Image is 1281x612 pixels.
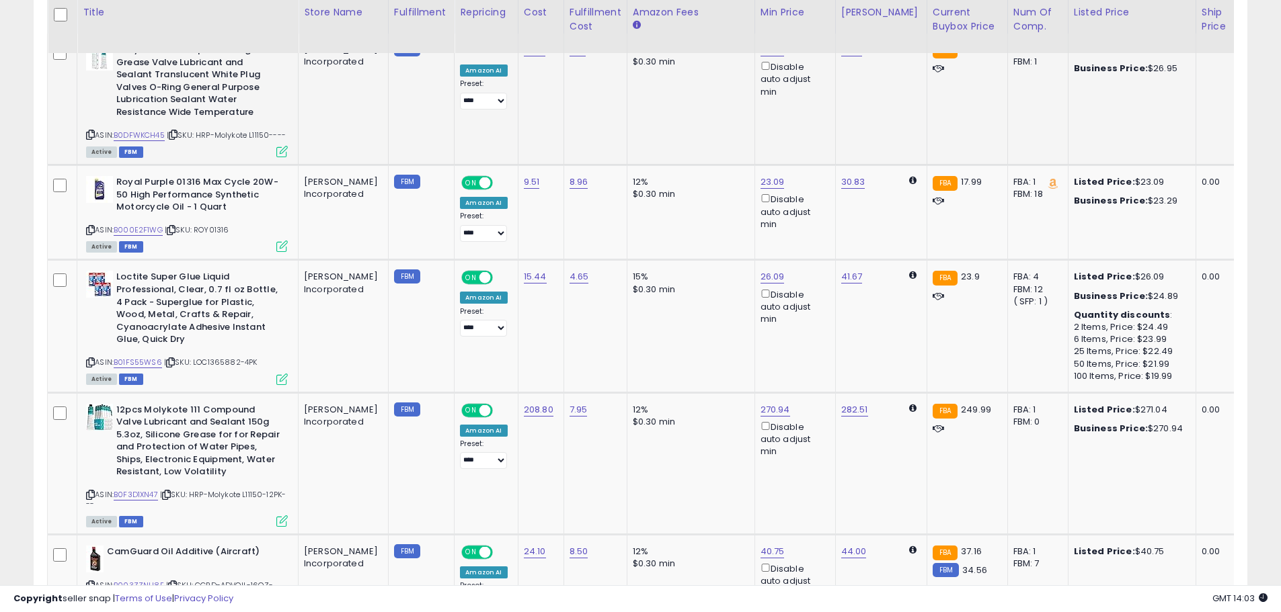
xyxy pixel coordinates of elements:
span: | SKU: LOC1365882-4PK [164,357,258,367]
small: FBA [933,176,958,191]
a: 208.80 [524,403,553,417]
div: [PERSON_NAME] Incorporated [304,545,378,570]
div: [PERSON_NAME] Incorporated [304,44,378,68]
div: Disable auto adjust min [761,59,825,98]
div: ASIN: [86,176,288,251]
span: 249.99 [961,403,991,416]
div: 12% [633,176,744,188]
a: 41.67 [841,270,863,283]
a: 24.10 [524,545,546,558]
div: Fulfillment Cost [570,5,621,34]
div: ( SFP: 1 ) [1013,296,1058,308]
b: Listed Price: [1074,175,1135,188]
div: Num of Comp. [1013,5,1062,34]
a: 270.94 [761,403,790,417]
a: 8.50 [570,545,588,558]
div: Preset: [460,79,508,110]
small: FBA [933,271,958,286]
span: OFF [491,272,512,283]
a: 23.09 [761,175,785,189]
span: FBM [119,146,143,158]
span: All listings currently available for purchase on Amazon [86,241,117,253]
div: 2 Items, Price: $24.49 [1074,321,1186,333]
a: 40.75 [761,545,785,558]
div: Disable auto adjust min [761,287,825,326]
span: 2025-09-16 14:03 GMT [1212,592,1268,605]
div: Amazon AI [460,197,507,209]
div: ASIN: [86,44,288,156]
a: 282.51 [841,403,868,417]
div: FBA: 1 [1013,545,1058,558]
div: $270.94 [1074,423,1186,435]
a: 44.00 [841,545,867,558]
div: 0.00 [1202,545,1224,558]
div: ASIN: [86,271,288,383]
small: FBM [394,402,420,417]
span: All listings currently available for purchase on Amazon [86,146,117,158]
div: FBM: 7 [1013,558,1058,570]
a: 7.95 [570,403,588,417]
div: Amazon AI [460,292,507,304]
small: FBA [933,404,958,419]
small: FBM [394,544,420,558]
span: ON [463,404,479,416]
div: Amazon Fees [633,5,749,19]
a: B000E2F1WG [114,224,163,236]
span: 23.9 [961,270,980,283]
b: CamGuard Oil Additive (Aircraft) [107,545,270,562]
div: FBA: 1 [1013,404,1058,416]
span: ON [463,177,479,189]
span: 37.16 [961,545,982,558]
div: 12% [633,545,744,558]
span: 34.56 [962,564,987,576]
span: | SKU: ROY01316 [165,224,229,235]
div: FBM: 12 [1013,283,1058,296]
span: FBM [119,516,143,527]
div: 0.00 [1202,176,1224,188]
b: Business Price: [1074,62,1148,75]
span: OFF [491,404,512,416]
img: 31KwKpp5yeL._SL40_.jpg [86,176,113,203]
div: 50 Items, Price: $21.99 [1074,358,1186,370]
div: Preset: [460,439,508,470]
div: Listed Price [1074,5,1190,19]
a: 30.83 [841,175,865,189]
span: ON [463,547,479,558]
div: Preset: [460,212,508,242]
div: Disable auto adjust min [761,419,825,458]
small: Amazon Fees. [633,19,641,32]
b: Listed Price: [1074,270,1135,283]
div: 0.00 [1202,404,1224,416]
div: $0.30 min [633,56,744,68]
div: Amazon AI [460,64,507,77]
div: [PERSON_NAME] Incorporated [304,404,378,428]
div: Amazon AI [460,425,507,437]
div: Min Price [761,5,830,19]
a: 8.96 [570,175,588,189]
div: 0.00 [1202,271,1224,283]
b: Loctite Super Glue Liquid Professional, Clear, 0.7 fl oz Bottle, 4 Pack - Superglue for Plastic, ... [116,271,280,349]
div: Repricing [460,5,512,19]
div: [PERSON_NAME] Incorporated [304,271,378,295]
div: Title [83,5,293,19]
a: Terms of Use [115,592,172,605]
b: Listed Price: [1074,403,1135,416]
b: Business Price: [1074,194,1148,207]
div: [PERSON_NAME] Incorporated [304,176,378,200]
b: Listed Price: [1074,545,1135,558]
img: 41TimChv0FL._SL40_.jpg [86,545,104,572]
b: Business Price: [1074,422,1148,435]
img: 41IQ9EbpATL._SL40_.jpg [86,44,113,71]
div: $0.30 min [633,416,744,428]
span: All listings currently available for purchase on Amazon [86,516,117,527]
div: 6 Items, Price: $23.99 [1074,333,1186,345]
span: 17.99 [961,175,982,188]
div: $0.30 min [633,283,744,296]
b: Molykote 111 Compound 150g 5.3oz Grease Valve Lubricant and Sealant Translucent White Plug Valves... [116,44,280,122]
div: 100 Items, Price: $19.99 [1074,370,1186,382]
div: FBM: 18 [1013,188,1058,200]
span: OFF [491,177,512,189]
div: seller snap | | [13,593,233,605]
span: | SKU: HRP-Molykote L11150-12PK--- [86,489,286,509]
div: Disable auto adjust min [761,191,825,230]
